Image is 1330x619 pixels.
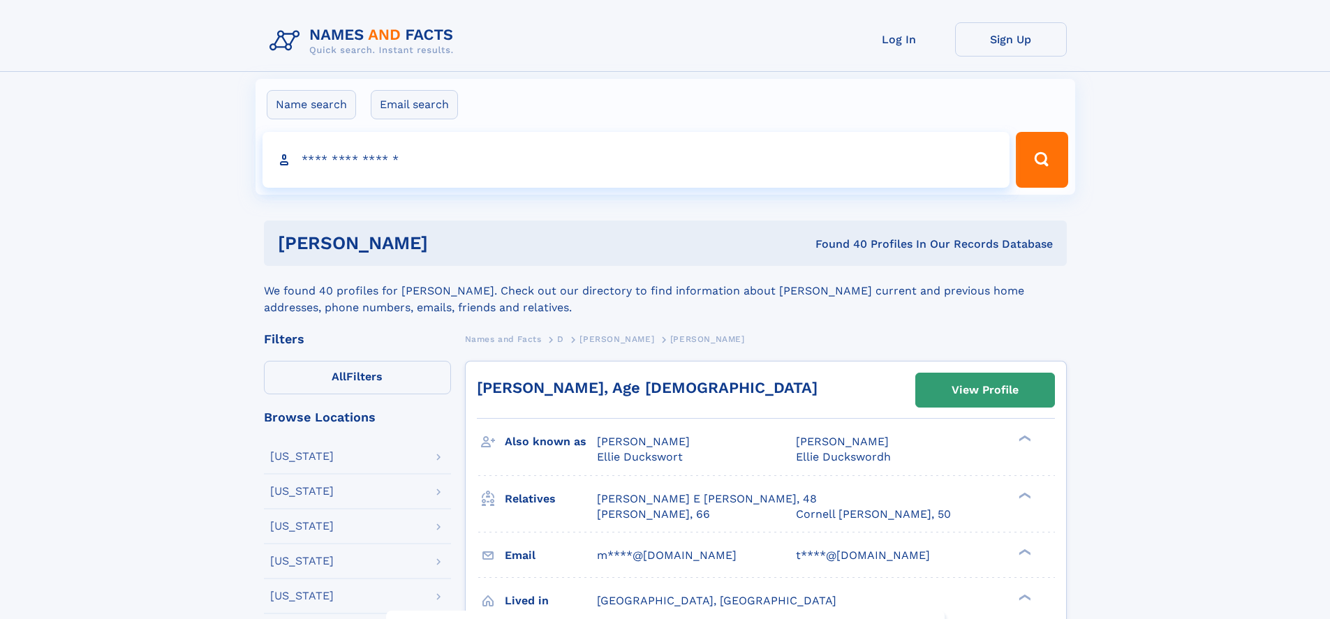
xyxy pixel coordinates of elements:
[505,487,597,511] h3: Relatives
[270,590,334,602] div: [US_STATE]
[597,594,836,607] span: [GEOGRAPHIC_DATA], [GEOGRAPHIC_DATA]
[270,555,334,567] div: [US_STATE]
[597,507,710,522] a: [PERSON_NAME], 66
[505,589,597,613] h3: Lived in
[332,370,346,383] span: All
[796,507,951,522] a: Cornell [PERSON_NAME], 50
[796,450,891,463] span: Ellie Duckswordh
[267,90,356,119] label: Name search
[264,411,451,424] div: Browse Locations
[278,234,622,252] h1: [PERSON_NAME]
[264,22,465,60] img: Logo Names and Facts
[1015,592,1032,602] div: ❯
[465,330,542,348] a: Names and Facts
[843,22,955,57] a: Log In
[477,379,818,396] a: [PERSON_NAME], Age [DEMOGRAPHIC_DATA]
[597,450,683,463] span: Ellie Duckswort
[1015,434,1032,443] div: ❯
[264,333,451,345] div: Filters
[264,266,1067,316] div: We found 40 profiles for [PERSON_NAME]. Check out our directory to find information about [PERSON...
[579,330,654,348] a: [PERSON_NAME]
[270,451,334,462] div: [US_STATE]
[597,435,690,448] span: [PERSON_NAME]
[597,491,817,507] a: [PERSON_NAME] E [PERSON_NAME], 48
[270,486,334,497] div: [US_STATE]
[952,374,1019,406] div: View Profile
[1015,547,1032,556] div: ❯
[1016,132,1067,188] button: Search Button
[371,90,458,119] label: Email search
[796,435,889,448] span: [PERSON_NAME]
[557,330,564,348] a: D
[505,544,597,567] h3: Email
[264,361,451,394] label: Filters
[621,237,1053,252] div: Found 40 Profiles In Our Records Database
[263,132,1010,188] input: search input
[505,430,597,454] h3: Also known as
[579,334,654,344] span: [PERSON_NAME]
[955,22,1067,57] a: Sign Up
[270,521,334,532] div: [US_STATE]
[916,373,1054,407] a: View Profile
[1015,491,1032,500] div: ❯
[557,334,564,344] span: D
[670,334,745,344] span: [PERSON_NAME]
